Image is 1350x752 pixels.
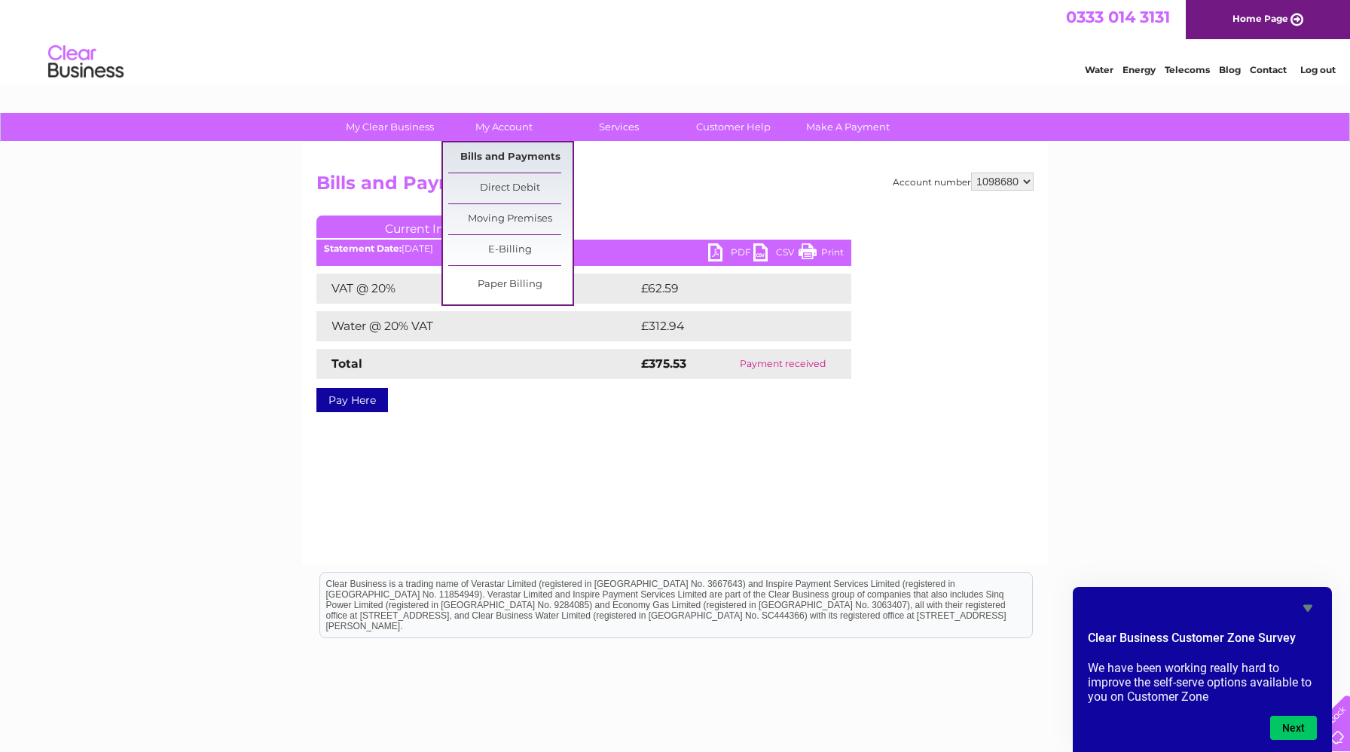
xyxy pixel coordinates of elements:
strong: £375.53 [641,356,686,371]
div: Clear Business Customer Zone Survey [1088,599,1317,740]
a: Moving Premises [448,204,573,234]
a: Log out [1300,64,1336,75]
td: Payment received [714,349,851,379]
td: Water @ 20% VAT [316,311,637,341]
a: Contact [1250,64,1287,75]
a: Energy [1122,64,1156,75]
b: Statement Date: [324,243,402,254]
a: Pay Here [316,388,388,412]
div: [DATE] [316,243,851,254]
strong: Total [331,356,362,371]
a: Paper Billing [448,270,573,300]
a: E-Billing [448,235,573,265]
td: £62.59 [637,274,820,304]
p: We have been working really hard to improve the self-serve options available to you on Customer Zone [1088,661,1317,704]
a: Bills and Payments [448,142,573,173]
a: CSV [753,243,799,265]
td: VAT @ 20% [316,274,637,304]
a: Print [799,243,844,265]
a: PDF [708,243,753,265]
a: Customer Help [671,113,796,141]
div: Account number [893,173,1034,191]
a: My Account [442,113,567,141]
div: Clear Business is a trading name of Verastar Limited (registered in [GEOGRAPHIC_DATA] No. 3667643... [320,8,1032,73]
a: Make A Payment [786,113,910,141]
h2: Clear Business Customer Zone Survey [1088,629,1317,655]
button: Next question [1270,716,1317,740]
a: My Clear Business [328,113,452,141]
a: Current Invoice [316,216,542,238]
a: 0333 014 3131 [1066,8,1170,26]
a: Blog [1219,64,1241,75]
a: Water [1085,64,1113,75]
td: £312.94 [637,311,823,341]
a: Services [557,113,681,141]
h2: Bills and Payments [316,173,1034,201]
a: Direct Debit [448,173,573,203]
button: Hide survey [1299,599,1317,617]
a: Telecoms [1165,64,1210,75]
img: logo.png [47,39,124,85]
